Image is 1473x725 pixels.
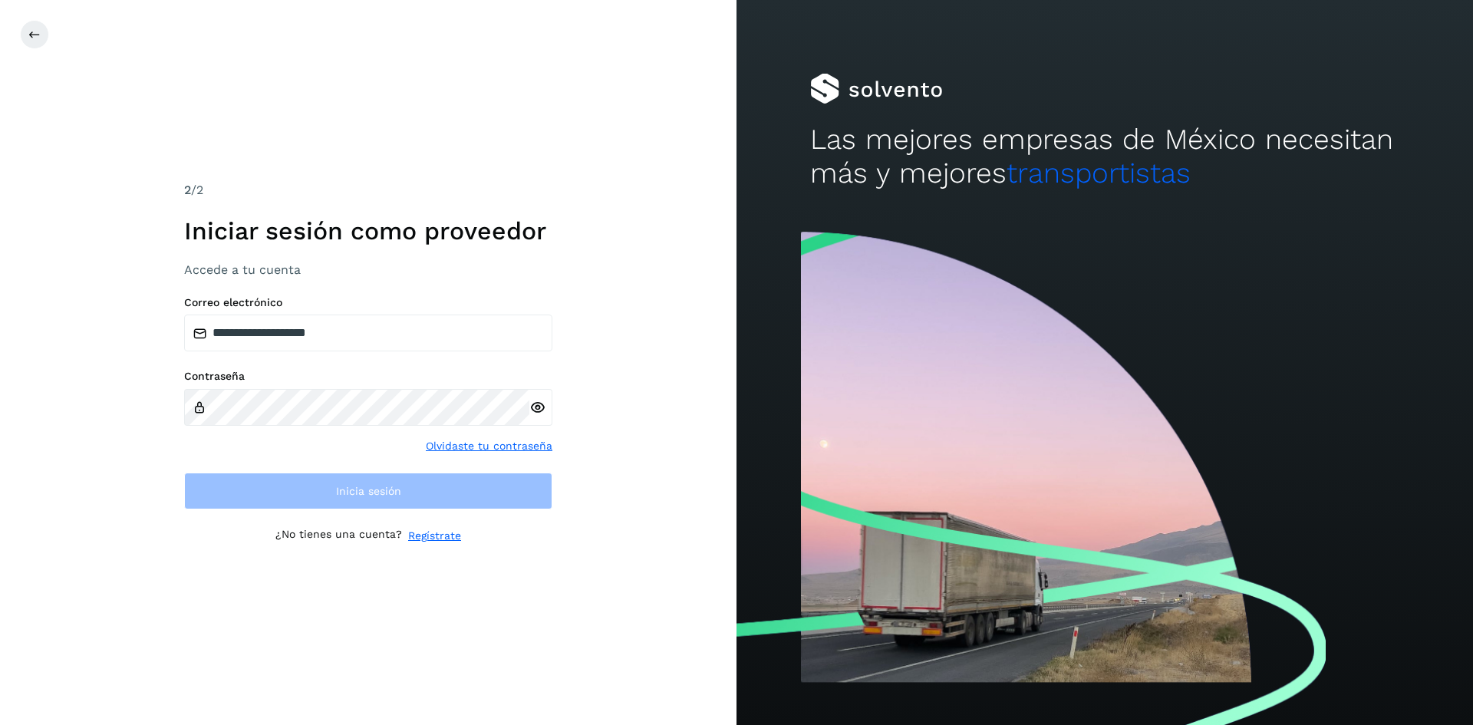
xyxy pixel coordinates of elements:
div: /2 [184,181,552,199]
span: Inicia sesión [336,486,401,496]
h3: Accede a tu cuenta [184,262,552,277]
button: Inicia sesión [184,473,552,509]
p: ¿No tienes una cuenta? [275,528,402,544]
label: Contraseña [184,370,552,383]
span: 2 [184,183,191,197]
a: Regístrate [408,528,461,544]
span: transportistas [1007,157,1191,189]
h1: Iniciar sesión como proveedor [184,216,552,246]
a: Olvidaste tu contraseña [426,438,552,454]
h2: Las mejores empresas de México necesitan más y mejores [810,123,1399,191]
label: Correo electrónico [184,296,552,309]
